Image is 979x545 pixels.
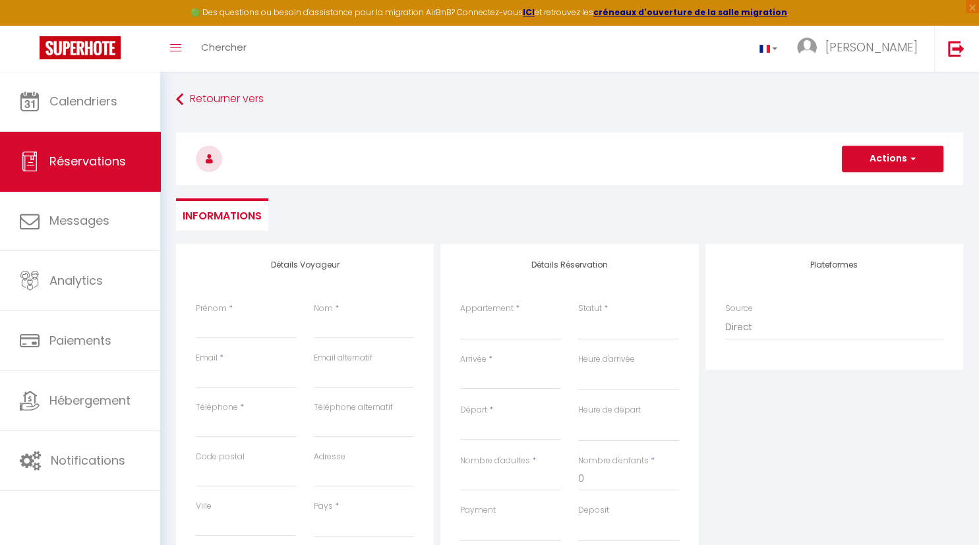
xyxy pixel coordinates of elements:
span: Notifications [51,452,125,469]
span: Hébergement [49,392,131,409]
label: Arrivée [460,353,487,366]
button: Actions [842,146,943,172]
label: Heure d'arrivée [578,353,635,366]
label: Email [196,352,218,364]
label: Ville [196,500,212,513]
a: ... [PERSON_NAME] [787,26,934,72]
label: Adresse [314,451,345,463]
label: Téléphone [196,401,238,414]
a: Chercher [191,26,256,72]
span: Paiements [49,332,111,349]
a: ICI [523,7,535,18]
label: Heure de départ [578,404,641,416]
li: Informations [176,198,268,231]
h4: Détails Réservation [460,260,678,270]
span: Réservations [49,153,126,169]
button: Ouvrir le widget de chat LiveChat [11,5,50,45]
h4: Plateformes [725,260,943,270]
span: [PERSON_NAME] [825,39,918,55]
span: Calendriers [49,93,117,109]
a: Retourner vers [176,88,963,111]
label: Nombre d'enfants [578,455,649,467]
img: ... [797,38,817,57]
label: Email alternatif [314,352,372,364]
label: Deposit [578,504,609,517]
span: Messages [49,212,109,229]
label: Statut [578,302,602,315]
label: Nombre d'adultes [460,455,530,467]
label: Départ [460,404,487,416]
span: Chercher [201,40,247,54]
label: Code postal [196,451,245,463]
img: logout [948,40,964,57]
label: Appartement [460,302,514,315]
a: créneaux d'ouverture de la salle migration [593,7,787,18]
label: Prénom [196,302,227,315]
h4: Détails Voyageur [196,260,414,270]
label: Payment [460,504,496,517]
label: Pays [314,500,333,513]
span: Analytics [49,272,103,289]
label: Téléphone alternatif [314,401,393,414]
img: Super Booking [40,36,121,59]
label: Nom [314,302,333,315]
label: Source [725,302,753,315]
